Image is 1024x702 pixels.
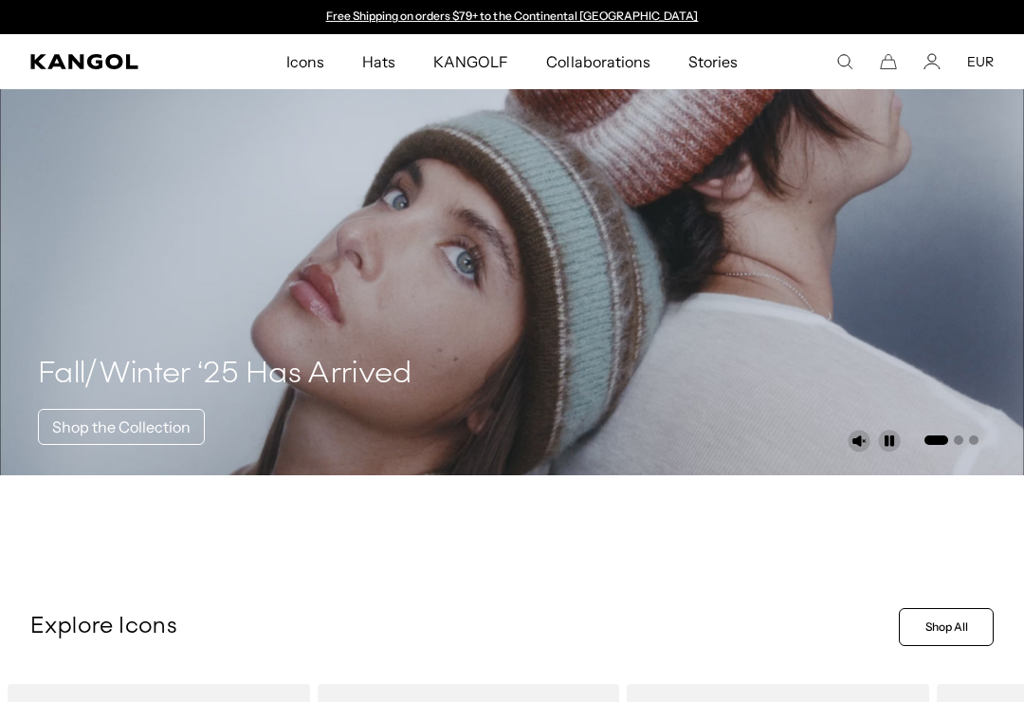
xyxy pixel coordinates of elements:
ul: Select a slide to show [923,432,978,447]
a: Collaborations [527,34,668,89]
span: Stories [688,34,738,89]
a: Free Shipping on orders $79+ to the Continental [GEOGRAPHIC_DATA] [326,9,699,23]
a: Kangol [30,54,189,69]
div: Announcement [317,9,707,25]
span: Hats [362,34,395,89]
button: Go to slide 3 [969,435,978,445]
span: Collaborations [546,34,649,89]
summary: Search here [836,53,853,70]
button: Cart [880,53,897,70]
slideshow-component: Announcement bar [317,9,707,25]
button: Pause [878,430,901,453]
a: KANGOLF [414,34,527,89]
button: Go to slide 2 [954,435,963,445]
a: Stories [669,34,757,89]
div: 1 of 2 [317,9,707,25]
button: Go to slide 1 [924,435,948,445]
a: Shop All [899,608,994,646]
span: Icons [286,34,324,89]
a: Shop the Collection [38,409,205,445]
a: Hats [343,34,414,89]
h4: Fall/Winter ‘25 Has Arrived [38,356,412,394]
button: Unmute [848,430,870,453]
p: Explore Icons [30,613,891,641]
button: EUR [967,53,994,70]
a: Icons [267,34,343,89]
a: Account [923,53,941,70]
span: KANGOLF [433,34,508,89]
